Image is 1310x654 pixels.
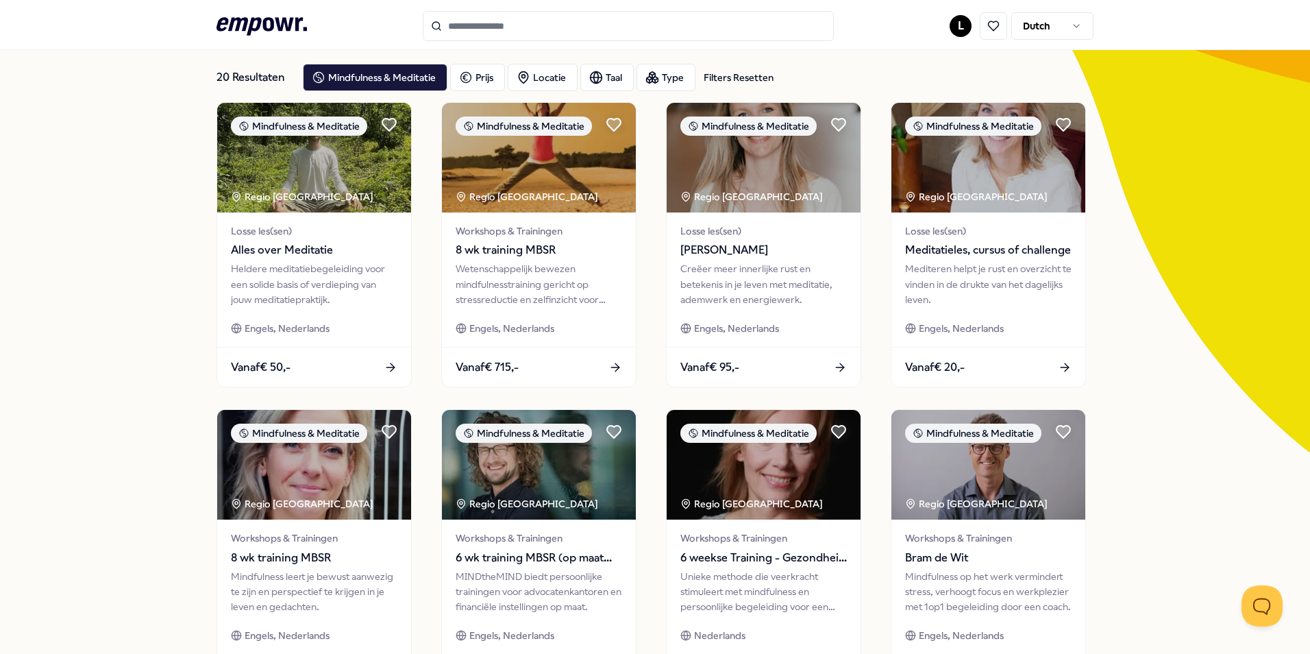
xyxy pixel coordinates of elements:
span: Vanaf € 715,- [456,359,519,376]
div: Regio [GEOGRAPHIC_DATA] [905,189,1050,204]
span: Workshops & Trainingen [905,531,1072,546]
span: Workshops & Trainingen [456,531,622,546]
img: package image [667,410,861,520]
iframe: Help Scout Beacon - Open [1241,585,1283,627]
span: Workshops & Trainingen [456,223,622,239]
div: 20 Resultaten [217,64,292,91]
img: package image [442,410,636,520]
div: Filters Resetten [704,70,774,85]
div: Heldere meditatiebegeleiding voor een solide basis of verdieping van jouw meditatiepraktijk. [231,261,397,307]
span: Losse les(sen) [905,223,1072,239]
div: Regio [GEOGRAPHIC_DATA] [680,496,825,511]
span: Engels, Nederlands [919,628,1004,643]
img: package image [891,103,1085,213]
img: package image [442,103,636,213]
span: Workshops & Trainingen [680,531,847,546]
span: Engels, Nederlands [469,321,554,336]
a: package imageMindfulness & MeditatieRegio [GEOGRAPHIC_DATA] Workshops & Trainingen8 wk training M... [441,102,637,387]
img: package image [217,410,411,520]
input: Search for products, categories or subcategories [423,11,834,41]
span: Alles over Meditatie [231,241,397,259]
img: package image [217,103,411,213]
span: 8 wk training MBSR [231,549,397,567]
a: package imageMindfulness & MeditatieRegio [GEOGRAPHIC_DATA] Losse les(sen)[PERSON_NAME]Creëer mee... [666,102,861,387]
span: Vanaf € 20,- [905,359,965,376]
img: package image [891,410,1085,520]
div: Mediteren helpt je rust en overzicht te vinden in de drukte van het dagelijks leven. [905,261,1072,307]
span: 6 weekse Training - Gezondheid als vriend methode [680,549,847,567]
div: Creëer meer innerlijke rust en betekenis in je leven met meditatie, ademwerk en energiewerk. [680,261,847,307]
div: Regio [GEOGRAPHIC_DATA] [905,496,1050,511]
span: Bram de Wit [905,549,1072,567]
a: package imageMindfulness & MeditatieRegio [GEOGRAPHIC_DATA] Losse les(sen)Alles over MeditatieHel... [217,102,412,387]
div: Mindfulness & Meditatie [905,117,1041,136]
span: Engels, Nederlands [919,321,1004,336]
span: Engels, Nederlands [694,321,779,336]
div: Unieke methode die veerkracht stimuleert met mindfulness en persoonlijke begeleiding voor een ene... [680,569,847,615]
div: Mindfulness & Meditatie [680,117,817,136]
img: package image [667,103,861,213]
span: Losse les(sen) [680,223,847,239]
span: Losse les(sen) [231,223,397,239]
span: 8 wk training MBSR [456,241,622,259]
span: Workshops & Trainingen [231,531,397,546]
div: Mindfulness & Meditatie [905,424,1041,443]
div: MINDtheMIND biedt persoonlijke trainingen voor advocatenkantoren en financiële instellingen op maat. [456,569,622,615]
div: Mindfulness & Meditatie [680,424,817,443]
span: 6 wk training MBSR (op maat gemaakt) [456,549,622,567]
div: Mindfulness & Meditatie [456,424,592,443]
button: Mindfulness & Meditatie [303,64,447,91]
div: Wetenschappelijk bewezen mindfulnesstraining gericht op stressreductie en zelfinzicht voor persoo... [456,261,622,307]
div: Mindfulness & Meditatie [456,117,592,136]
span: Nederlands [694,628,745,643]
span: Engels, Nederlands [245,628,330,643]
button: L [950,15,972,37]
button: Type [637,64,695,91]
span: Meditatieles, cursus of challenge [905,241,1072,259]
button: Prijs [450,64,505,91]
span: Engels, Nederlands [469,628,554,643]
div: Mindfulness leert je bewust aanwezig te zijn en perspectief te krijgen in je leven en gedachten. [231,569,397,615]
div: Regio [GEOGRAPHIC_DATA] [231,496,375,511]
div: Regio [GEOGRAPHIC_DATA] [680,189,825,204]
div: Regio [GEOGRAPHIC_DATA] [456,496,600,511]
div: Mindfulness & Meditatie [231,117,367,136]
span: Engels, Nederlands [245,321,330,336]
a: package imageMindfulness & MeditatieRegio [GEOGRAPHIC_DATA] Losse les(sen)Meditatieles, cursus of... [891,102,1086,387]
span: [PERSON_NAME] [680,241,847,259]
div: Regio [GEOGRAPHIC_DATA] [456,189,600,204]
button: Locatie [508,64,578,91]
button: Taal [580,64,634,91]
div: Mindfulness & Meditatie [231,424,367,443]
span: Vanaf € 50,- [231,359,291,376]
div: Regio [GEOGRAPHIC_DATA] [231,189,375,204]
span: Vanaf € 95,- [680,359,739,376]
div: Mindfulness op het werk vermindert stress, verhoogt focus en werkplezier met 1op1 begeleiding doo... [905,569,1072,615]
